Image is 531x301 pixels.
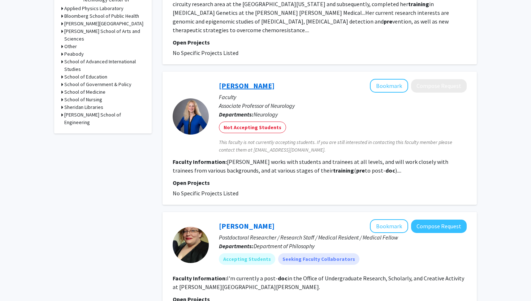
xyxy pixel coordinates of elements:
[64,27,144,43] h3: [PERSON_NAME] School of Arts and Sciences
[64,5,124,12] h3: Applied Physics Laboratory
[64,81,131,88] h3: School of Government & Policy
[370,79,408,93] button: Add Michelle Johansen to Bookmarks
[278,275,288,282] b: doc
[64,20,143,27] h3: [PERSON_NAME][GEOGRAPHIC_DATA]
[173,275,464,291] fg-read-more: I'm currently a post- in the Office of Undergraduate Research, Scholarly, and Creative Activity a...
[219,81,275,90] a: [PERSON_NAME]
[384,18,392,25] b: pre
[219,253,275,265] mat-chip: Accepting Students
[173,275,227,282] b: Faculty Information:
[64,103,103,111] h3: Sheridan Libraries
[219,93,467,101] p: Faculty
[219,221,275,230] a: [PERSON_NAME]
[173,190,238,197] span: No Specific Projects Listed
[173,158,227,165] b: Faculty Information:
[173,158,448,174] fg-read-more: [PERSON_NAME] works with students and trainees at all levels, and will work closely with trainees...
[385,167,395,174] b: doc
[64,43,77,50] h3: Other
[64,96,102,103] h3: School of Nursing
[64,111,144,126] h3: [PERSON_NAME] School of Engineering
[219,111,254,118] b: Departments:
[64,50,84,58] h3: Peabody
[356,167,365,174] b: pre
[64,58,144,73] h3: School of Advanced International Studies
[254,111,278,118] span: Neurology
[219,242,254,250] b: Departments:
[173,178,467,187] p: Open Projects
[64,88,105,96] h3: School of Medicine
[333,167,354,174] b: training
[64,73,107,81] h3: School of Education
[370,219,408,233] button: Add Cara Cummings to Bookmarks
[173,49,238,56] span: No Specific Projects Listed
[219,233,467,242] p: Postdoctoral Researcher / Research Staff / Medical Resident / Medical Fellow
[254,242,315,250] span: Department of Philosophy
[173,38,467,47] p: Open Projects
[278,253,359,265] mat-chip: Seeking Faculty Collaborators
[411,79,467,93] button: Compose Request to Michelle Johansen
[408,0,429,8] b: training
[411,220,467,233] button: Compose Request to Cara Cummings
[219,101,467,110] p: Associate Professor of Neurology
[219,122,286,133] mat-chip: Not Accepting Students
[5,268,31,296] iframe: Chat
[64,12,139,20] h3: Bloomberg School of Public Health
[219,139,467,154] span: This faculty is not currently accepting students. If you are still interested in contacting this ...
